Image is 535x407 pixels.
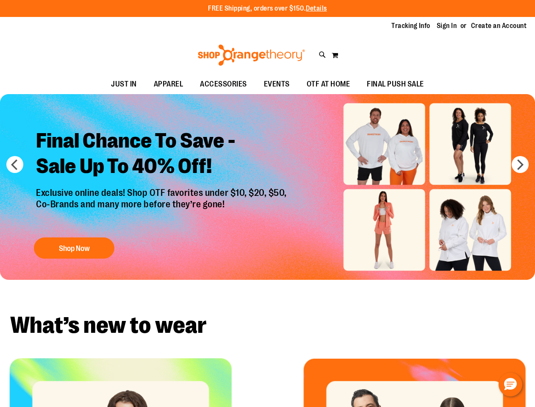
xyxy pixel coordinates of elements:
h2: Final Chance To Save - Sale Up To 40% Off! [30,122,295,187]
a: APPAREL [145,75,192,94]
span: EVENTS [264,75,290,94]
a: Details [306,5,327,12]
p: FREE Shipping, orders over $150. [208,4,327,14]
a: JUST IN [103,75,145,94]
a: Final Chance To Save -Sale Up To 40% Off! Exclusive online deals! Shop OTF favorites under $10, $... [30,122,295,263]
span: JUST IN [111,75,137,94]
button: next [512,156,529,173]
a: Create an Account [471,21,527,31]
a: Sign In [437,21,457,31]
a: FINAL PUSH SALE [358,75,432,94]
a: ACCESSORIES [191,75,255,94]
span: OTF AT HOME [307,75,350,94]
img: Shop Orangetheory [197,45,306,66]
button: Hello, have a question? Let’s chat. [499,373,522,396]
a: EVENTS [255,75,298,94]
button: Shop Now [34,237,114,259]
span: FINAL PUSH SALE [367,75,424,94]
a: Tracking Info [391,21,430,31]
a: OTF AT HOME [298,75,359,94]
p: Exclusive online deals! Shop OTF favorites under $10, $20, $50, Co-Brands and many more before th... [30,187,295,229]
h2: What’s new to wear [10,314,525,337]
span: APPAREL [154,75,183,94]
span: ACCESSORIES [200,75,247,94]
button: prev [6,156,23,173]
